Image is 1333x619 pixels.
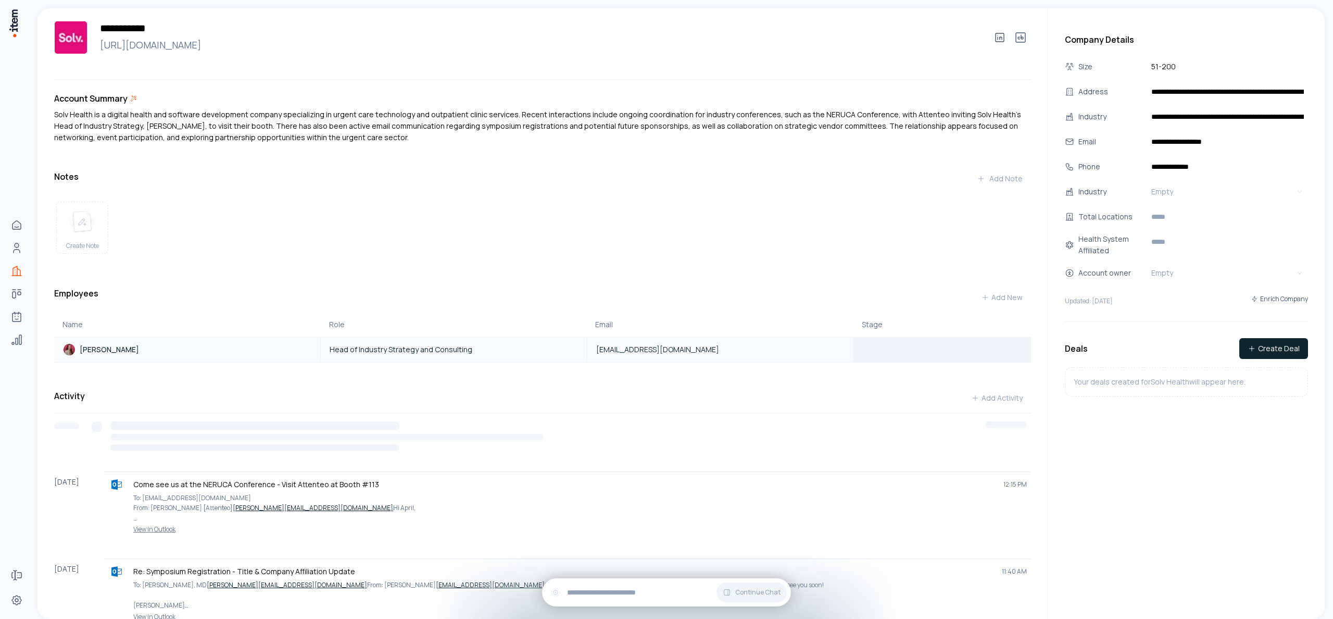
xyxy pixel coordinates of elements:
a: [PERSON_NAME][EMAIL_ADDRESS][DOMAIN_NAME] [207,580,367,589]
h3: Activity [54,390,85,402]
img: create note [70,211,95,233]
a: Settings [6,590,27,611]
div: Email [1078,136,1145,147]
button: Empty [1147,265,1308,281]
span: 11:40 AM [1002,567,1027,576]
h3: Company Details [1065,33,1308,46]
a: Analytics [6,329,27,350]
h3: Deals [1065,342,1088,355]
button: create noteCreate Note [56,202,108,254]
div: Size [1078,61,1145,72]
a: Agents [6,306,27,327]
button: Continue Chat [716,583,787,602]
p: Your deals created for Solv Health will appear here. [1074,376,1246,388]
span: Head of Industry Strategy and Consulting [330,344,472,355]
h3: Account Summary [54,92,128,105]
a: Companies [6,261,27,281]
img: April Gillam [63,343,76,356]
a: People [6,238,27,258]
div: Add Note [977,174,1023,184]
div: Stage [862,319,1023,330]
div: Role [329,319,579,330]
button: Enrich Company [1251,290,1308,308]
a: Deals [6,283,27,304]
p: [PERSON_NAME] [80,344,139,355]
span: 12:15 PM [1003,480,1027,489]
a: View in Outlook [108,525,1027,534]
img: outlook logo [111,566,122,577]
h3: Notes [54,170,79,183]
p: Come see us at the NERUCA Conference - Visit Attenteo at Booth #113 [133,479,995,490]
div: Name [62,319,312,330]
div: Phone [1078,161,1145,172]
img: outlook logo [111,479,122,490]
span: Empty [1151,268,1173,278]
div: Industry [1078,111,1145,122]
a: Head of Industry Strategy and Consulting [321,344,521,355]
div: Address [1078,86,1145,97]
button: Add Activity [963,388,1031,408]
button: Add Note [969,168,1031,189]
h3: Employees [54,287,98,308]
p: Solv Health is a digital health and software development company specializing in urgent care tech... [54,109,1031,143]
a: April Gillam[PERSON_NAME] [55,343,255,356]
a: [PERSON_NAME][EMAIL_ADDRESS][DOMAIN_NAME] [233,503,393,512]
button: Add New [973,287,1031,308]
div: Account owner [1078,267,1145,279]
p: To: [PERSON_NAME], MD From: [PERSON_NAME] Great—I’m glad you’re getting to see family while you’r... [133,580,1027,590]
p: [PERSON_NAME] [133,600,1027,611]
div: Total Locations [1078,211,1145,222]
p: Updated: [DATE] [1065,297,1113,305]
button: Create Deal [1239,338,1308,359]
a: Home [6,215,27,236]
div: Continue Chat [542,578,791,606]
p: Re: Symposium Registration - Title & Company Affiliation Update [133,566,994,577]
div: [DATE] [54,472,104,538]
p: To: [EMAIL_ADDRESS][DOMAIN_NAME] From: [PERSON_NAME] [Attenteo] Hi April, [133,493,1027,513]
a: Forms [6,565,27,586]
a: [EMAIL_ADDRESS][DOMAIN_NAME] [436,580,545,589]
div: Email [595,319,845,330]
a: [URL][DOMAIN_NAME] [96,38,981,52]
div: Health System Affiliated [1078,233,1145,256]
span: Continue Chat [735,588,781,597]
span: [EMAIL_ADDRESS][DOMAIN_NAME] [596,344,719,355]
a: [EMAIL_ADDRESS][DOMAIN_NAME] [588,344,788,355]
img: Solv Health [54,21,87,54]
span: Create Note [66,242,99,250]
img: Item Brain Logo [8,8,19,38]
div: Industry [1078,186,1145,197]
